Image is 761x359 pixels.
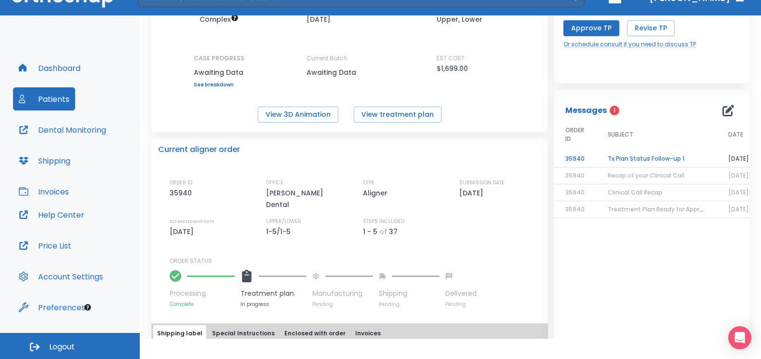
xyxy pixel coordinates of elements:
p: Pending [445,301,477,308]
button: Approve TP [563,20,619,36]
button: Price List [13,234,77,257]
p: Current aligner order [158,144,240,155]
span: Recap of your Clinical Call [608,171,684,179]
p: 1-5/1-5 [266,226,294,237]
p: Pending [312,301,373,308]
p: In progress [240,301,307,308]
p: [DATE] [170,226,197,237]
p: STEPS INCLUDED [363,217,404,226]
p: Awaiting Data [194,67,244,78]
p: EST COST [437,54,465,63]
button: Invoices [13,180,75,203]
button: Preferences [13,296,91,319]
p: Delivered [445,289,477,299]
span: ORDER ID [565,126,585,143]
td: 35940 [554,151,596,167]
p: Pending [379,301,440,308]
button: Dashboard [13,56,86,80]
span: 35940 [565,171,585,179]
p: UPPER/LOWER [266,217,301,226]
p: $1,699.00 [437,63,468,74]
button: Dental Monitoring [13,118,112,141]
p: 1 - 5 [363,226,377,237]
span: 1 [610,106,619,115]
p: Complete [170,301,235,308]
p: Aligner [363,187,391,199]
span: [DATE] [728,205,749,213]
span: 35940 [565,188,585,196]
p: [PERSON_NAME] Dental [266,187,348,210]
button: Invoices [351,325,385,342]
button: Help Center [13,203,90,226]
p: Awaiting Data [307,67,393,78]
span: [DATE] [728,171,749,179]
p: TYPE [363,179,374,187]
div: Open Intercom Messenger [728,326,751,349]
p: Treatment plan [240,289,307,299]
span: Logout [49,342,75,352]
button: View 3D Animation [258,107,338,123]
button: Account Settings [13,265,109,288]
a: Or schedule consult if you need to discuss TP [563,40,696,49]
div: Tooltip anchor [83,303,92,312]
button: Patients [13,87,75,110]
p: Upper, Lower [437,14,482,25]
button: Enclosed with order [280,325,349,342]
p: 35940 [170,187,195,199]
p: ESTIMATED SHIP DATE [170,217,214,226]
p: Processing [170,289,235,299]
span: Clinical Call Recap [608,188,662,196]
span: [DATE] [728,188,749,196]
p: ORDER ID [170,179,192,187]
span: Treatment Plan Ready for Approval! [608,205,714,213]
p: Shipping [379,289,440,299]
p: [DATE] [307,14,331,25]
p: ORDER STATUS [170,257,541,265]
td: Tx Plan Status Follow-up 1 [596,151,717,167]
p: 37 [389,226,398,237]
a: See breakdown [194,82,244,88]
td: [DATE] [717,151,761,167]
span: DATE [728,130,743,139]
p: CASE PROGRESS [194,54,244,63]
button: Special Instructions [208,325,279,342]
p: Messages [565,105,607,116]
span: SUBJECT [608,130,633,139]
span: Up to 50 Steps (100 aligners) [200,14,239,24]
span: 35940 [565,205,585,213]
div: tabs [153,325,546,342]
p: [DATE] [459,187,487,199]
button: View treatment plan [354,107,441,123]
button: Shipping label [153,325,206,342]
button: Revise TP [627,20,675,36]
button: Shipping [13,149,76,172]
p: Manufacturing [312,289,373,299]
p: SUBMISSION DATE [459,179,505,187]
p: Current Batch [307,54,393,63]
p: OFFICE [266,179,283,187]
p: of [379,226,387,237]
